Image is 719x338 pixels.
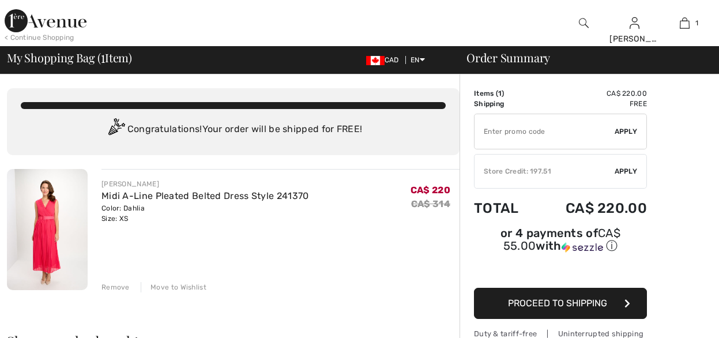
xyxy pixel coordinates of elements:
[5,32,74,43] div: < Continue Shopping
[101,179,309,189] div: [PERSON_NAME]
[615,166,638,176] span: Apply
[475,166,615,176] div: Store Credit: 197.51
[474,99,535,109] td: Shipping
[615,126,638,137] span: Apply
[366,56,385,65] img: Canadian Dollar
[141,282,206,292] div: Move to Wishlist
[503,226,620,253] span: CA$ 55.00
[695,18,698,28] span: 1
[21,118,446,141] div: Congratulations! Your order will be shipped for FREE!
[5,9,86,32] img: 1ère Avenue
[498,89,502,97] span: 1
[660,16,709,30] a: 1
[101,282,130,292] div: Remove
[104,118,127,141] img: Congratulation2.svg
[101,49,105,64] span: 1
[474,228,647,254] div: or 4 payments of with
[474,189,535,228] td: Total
[474,228,647,258] div: or 4 payments ofCA$ 55.00withSezzle Click to learn more about Sezzle
[7,52,132,63] span: My Shopping Bag ( Item)
[475,114,615,149] input: Promo code
[474,288,647,319] button: Proceed to Shipping
[535,99,647,109] td: Free
[579,16,589,30] img: search the website
[101,203,309,224] div: Color: Dahlia Size: XS
[680,16,690,30] img: My Bag
[453,52,712,63] div: Order Summary
[474,258,647,284] iframe: PayPal-paypal
[411,198,450,209] s: CA$ 314
[7,169,88,290] img: Midi A-Line Pleated Belted Dress Style 241370
[609,33,658,45] div: [PERSON_NAME]
[535,88,647,99] td: CA$ 220.00
[101,190,309,201] a: Midi A-Line Pleated Belted Dress Style 241370
[630,17,639,28] a: Sign In
[562,242,603,253] img: Sezzle
[411,56,425,64] span: EN
[474,88,535,99] td: Items ( )
[630,16,639,30] img: My Info
[411,185,450,196] span: CA$ 220
[535,189,647,228] td: CA$ 220.00
[366,56,404,64] span: CAD
[508,298,607,309] span: Proceed to Shipping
